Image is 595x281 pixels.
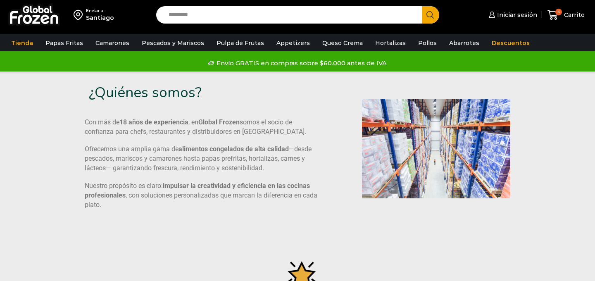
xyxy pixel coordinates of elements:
p: Ofrecemos una amplia gama de —desde pescados, mariscos y camarones hasta papas prefritas, hortali... [85,145,319,173]
a: Camarones [91,35,133,51]
a: Papas Fritas [41,35,87,51]
b: alimentos congelados de alta calidad [178,145,289,153]
img: address-field-icon.svg [74,8,86,22]
span: 4 [555,9,562,15]
p: Nuestro propósito es claro: , con soluciones personalizadas que marcan la diferencia en cada plato. [85,181,319,210]
a: Pescados y Mariscos [138,35,208,51]
a: Hortalizas [371,35,410,51]
b: 18 años de experiencia [119,118,188,126]
button: Search button [422,6,439,24]
p: Con más de , en somos el socio de confianza para chefs, restaurantes y distribuidores en [GEOGRAP... [85,118,319,137]
a: Abarrotes [445,35,483,51]
b: Global Frozen [198,118,240,126]
b: impulsar la creatividad y eficiencia en las cocinas profesionales [85,182,310,199]
span: Carrito [562,11,585,19]
a: Appetizers [272,35,314,51]
div: Santiago [86,14,114,22]
a: 4 Carrito [545,5,587,25]
span: Iniciar sesión [495,11,537,19]
a: Descuentos [488,35,534,51]
a: Pulpa de Frutas [212,35,268,51]
a: Pollos [414,35,441,51]
a: Tienda [7,35,37,51]
h3: ¿Quiénes somos? [89,84,289,101]
div: Enviar a [86,8,114,14]
a: Iniciar sesión [487,7,537,23]
a: Queso Crema [318,35,367,51]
